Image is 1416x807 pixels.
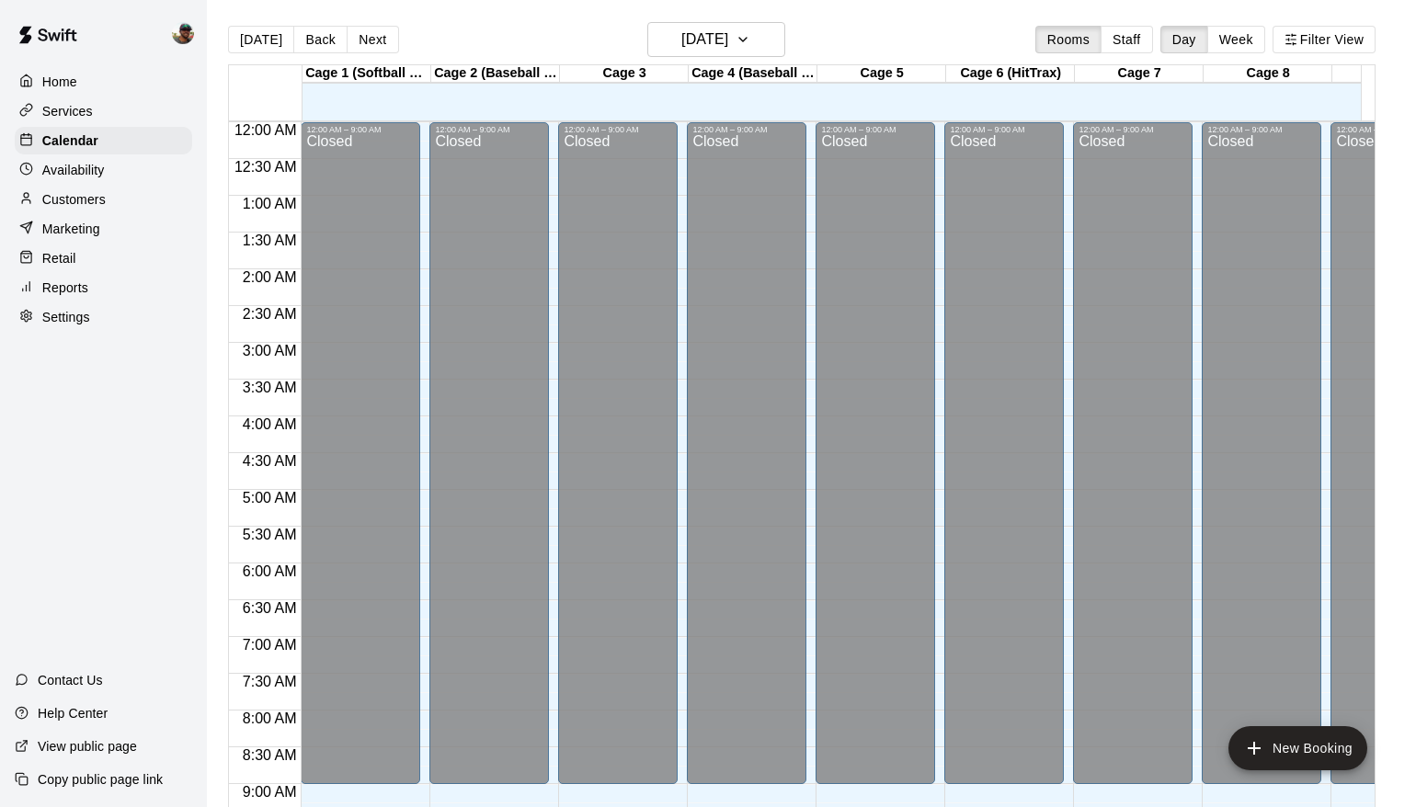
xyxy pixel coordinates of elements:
[238,784,302,800] span: 9:00 AM
[15,244,192,272] a: Retail
[1228,726,1367,770] button: add
[238,490,302,506] span: 5:00 AM
[42,161,105,179] p: Availability
[15,215,192,243] a: Marketing
[347,26,398,53] button: Next
[1207,26,1265,53] button: Week
[558,122,678,784] div: 12:00 AM – 9:00 AM: Closed
[38,770,163,789] p: Copy public page link
[681,27,728,52] h6: [DATE]
[42,278,88,297] p: Reports
[238,527,302,542] span: 5:30 AM
[1204,65,1332,83] div: Cage 8
[238,453,302,469] span: 4:30 AM
[435,125,543,134] div: 12:00 AM – 9:00 AM
[1101,26,1153,53] button: Staff
[42,190,106,209] p: Customers
[821,134,930,790] div: Closed
[238,380,302,395] span: 3:30 AM
[15,303,192,331] a: Settings
[238,416,302,432] span: 4:00 AM
[944,122,1064,784] div: 12:00 AM – 9:00 AM: Closed
[238,233,302,248] span: 1:30 AM
[15,274,192,301] a: Reports
[950,134,1058,790] div: Closed
[303,65,431,83] div: Cage 1 (Softball Pitching Machine)
[1202,122,1321,784] div: 12:00 AM – 9:00 AM: Closed
[238,747,302,763] span: 8:30 AM
[1035,26,1102,53] button: Rooms
[172,22,194,44] img: Ben Boykin
[15,156,192,184] a: Availability
[38,704,108,722] p: Help Center
[1073,122,1193,784] div: 12:00 AM – 9:00 AM: Closed
[1079,125,1187,134] div: 12:00 AM – 9:00 AM
[15,97,192,125] a: Services
[42,308,90,326] p: Settings
[238,563,302,579] span: 6:00 AM
[817,65,946,83] div: Cage 5
[821,125,930,134] div: 12:00 AM – 9:00 AM
[946,65,1075,83] div: Cage 6 (HitTrax)
[1160,26,1208,53] button: Day
[692,125,801,134] div: 12:00 AM – 9:00 AM
[1273,26,1376,53] button: Filter View
[293,26,348,53] button: Back
[228,26,294,53] button: [DATE]
[238,600,302,616] span: 6:30 AM
[168,15,207,51] div: Ben Boykin
[816,122,935,784] div: 12:00 AM – 9:00 AM: Closed
[560,65,689,83] div: Cage 3
[238,637,302,653] span: 7:00 AM
[238,710,302,726] span: 8:00 AM
[42,249,76,267] p: Retail
[431,65,560,83] div: Cage 2 (Baseball Pitching Machine)
[1207,125,1316,134] div: 12:00 AM – 9:00 AM
[306,134,415,790] div: Closed
[238,343,302,358] span: 3:00 AM
[42,220,100,238] p: Marketing
[435,134,543,790] div: Closed
[38,671,103,689] p: Contact Us
[42,73,77,91] p: Home
[15,68,192,96] a: Home
[647,22,785,57] button: [DATE]
[238,196,302,211] span: 1:00 AM
[38,737,137,756] p: View public page
[950,125,1058,134] div: 12:00 AM – 9:00 AM
[238,674,302,689] span: 7:30 AM
[1207,134,1316,790] div: Closed
[301,122,420,784] div: 12:00 AM – 9:00 AM: Closed
[692,134,801,790] div: Closed
[564,125,672,134] div: 12:00 AM – 9:00 AM
[15,127,192,154] a: Calendar
[238,269,302,285] span: 2:00 AM
[687,122,806,784] div: 12:00 AM – 9:00 AM: Closed
[230,122,302,138] span: 12:00 AM
[230,159,302,175] span: 12:30 AM
[306,125,415,134] div: 12:00 AM – 9:00 AM
[42,102,93,120] p: Services
[429,122,549,784] div: 12:00 AM – 9:00 AM: Closed
[15,186,192,213] a: Customers
[1079,134,1187,790] div: Closed
[238,306,302,322] span: 2:30 AM
[1075,65,1204,83] div: Cage 7
[42,131,98,150] p: Calendar
[564,134,672,790] div: Closed
[689,65,817,83] div: Cage 4 (Baseball Pitching Machine)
